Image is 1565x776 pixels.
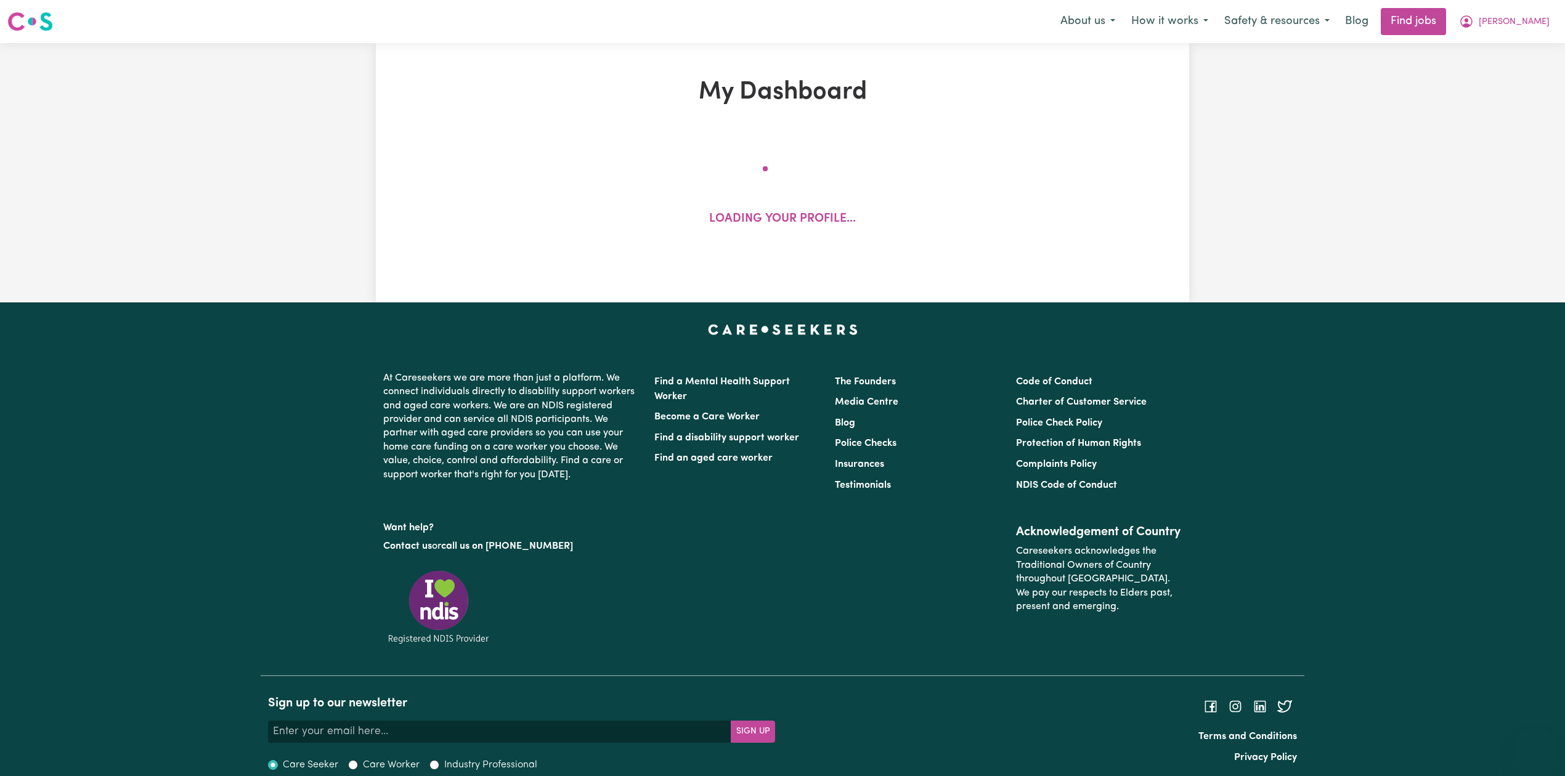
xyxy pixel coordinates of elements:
a: Blog [835,418,855,428]
img: Careseekers logo [7,10,53,33]
h1: My Dashboard [519,78,1046,107]
a: Police Check Policy [1016,418,1102,428]
a: Police Checks [835,439,896,448]
h2: Sign up to our newsletter [268,696,775,711]
p: or [383,535,640,558]
a: Become a Care Worker [654,412,760,422]
a: call us on [PHONE_NUMBER] [441,541,573,551]
a: The Founders [835,377,896,387]
a: Follow Careseekers on Twitter [1277,701,1292,711]
button: Safety & resources [1216,9,1338,34]
button: Subscribe [731,721,775,743]
a: Code of Conduct [1016,377,1092,387]
label: Care Worker [363,758,420,772]
a: Media Centre [835,397,898,407]
button: My Account [1451,9,1558,34]
a: Testimonials [835,480,891,490]
a: Protection of Human Rights [1016,439,1141,448]
a: NDIS Code of Conduct [1016,480,1117,490]
a: Privacy Policy [1234,753,1297,762]
a: Follow Careseekers on LinkedIn [1253,701,1267,711]
a: Careseekers logo [7,7,53,36]
a: Complaints Policy [1016,459,1097,469]
a: Terms and Conditions [1198,732,1297,742]
a: Find jobs [1381,8,1446,35]
a: Find a disability support worker [654,433,799,443]
button: How it works [1123,9,1216,34]
a: Find a Mental Health Support Worker [654,377,790,402]
span: [PERSON_NAME] [1479,15,1550,29]
a: Follow Careseekers on Instagram [1228,701,1243,711]
iframe: Button to launch messaging window [1516,727,1555,766]
p: At Careseekers we are more than just a platform. We connect individuals directly to disability su... [383,366,640,487]
input: Enter your email here... [268,721,731,743]
a: Charter of Customer Service [1016,397,1147,407]
a: Contact us [383,541,432,551]
label: Industry Professional [444,758,537,772]
button: About us [1052,9,1123,34]
a: Insurances [835,459,884,469]
label: Care Seeker [283,758,338,772]
h2: Acknowledgement of Country [1016,525,1182,540]
a: Blog [1338,8,1376,35]
img: Registered NDIS provider [383,568,494,645]
a: Follow Careseekers on Facebook [1203,701,1218,711]
p: Careseekers acknowledges the Traditional Owners of Country throughout [GEOGRAPHIC_DATA]. We pay o... [1016,540,1182,618]
p: Loading your profile... [709,211,856,228]
a: Find an aged care worker [654,453,773,463]
a: Careseekers home page [708,325,858,334]
p: Want help? [383,516,640,535]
